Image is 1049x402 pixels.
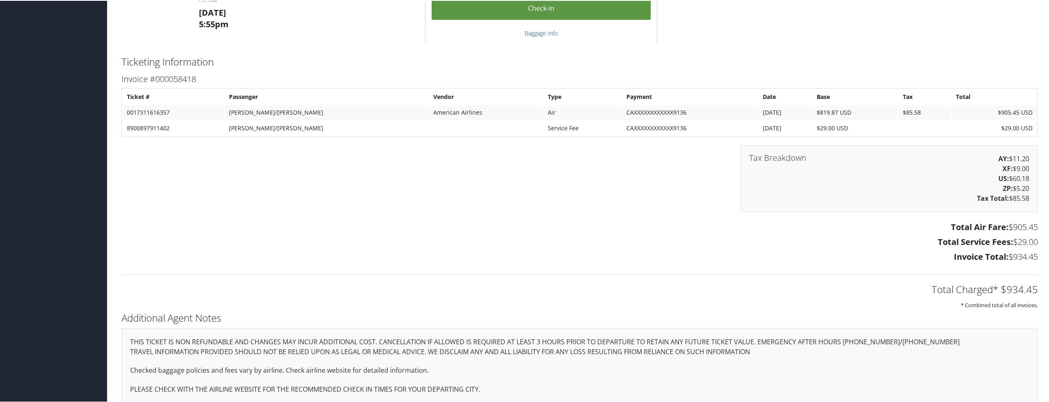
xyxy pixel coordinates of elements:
th: Vendor [429,89,543,103]
td: 0017311616357 [123,104,224,119]
td: $819.87 USD [813,104,897,119]
small: * Combined total of all invoices. [961,301,1038,308]
td: $29.00 USD [952,120,1037,135]
div: $11.20 $9.00 $60.18 $5.20 $85.58 [741,144,1038,211]
strong: AY: [998,153,1009,162]
td: Air [544,104,621,119]
td: Service Fee [544,120,621,135]
strong: ZP: [1003,183,1013,192]
h3: Invoice #000058418 [121,73,1038,84]
p: TRAVEL INFORMATION PROVIDED SHOULD NOT BE RELIED UPON AS LEGAL OR MEDICAL ADVICE. WE DISCLAIM ANY... [130,346,1029,357]
h3: $29.00 [121,235,1038,247]
th: Type [544,89,621,103]
td: $905.45 USD [952,104,1037,119]
td: 8900897911402 [123,120,224,135]
h3: $934.45 [121,250,1038,262]
strong: Tax Total: [977,193,1009,202]
strong: 5:55pm [199,18,229,29]
td: American Airlines [429,104,543,119]
td: [PERSON_NAME]/[PERSON_NAME] [225,104,428,119]
th: Base [813,89,897,103]
td: [PERSON_NAME]/[PERSON_NAME] [225,120,428,135]
th: Payment [622,89,758,103]
strong: US: [998,173,1009,182]
td: CAXXXXXXXXXXXX9136 [622,120,758,135]
td: [DATE] [759,104,812,119]
td: [DATE] [759,120,812,135]
h2: Additional Agent Notes [121,310,1038,324]
strong: XF: [1002,163,1013,172]
h3: $905.45 [121,221,1038,232]
td: $85.58 [899,104,951,119]
a: Baggage Info [525,28,558,36]
strong: Invoice Total: [954,250,1009,261]
th: Tax [899,89,951,103]
h2: Total Charged* $934.45 [121,282,1038,296]
h2: Ticketing Information [121,54,1038,68]
th: Ticket # [123,89,224,103]
th: Total [952,89,1037,103]
th: Passenger [225,89,428,103]
td: CAXXXXXXXXXXXX9136 [622,104,758,119]
strong: Total Service Fees: [938,235,1013,247]
p: PLEASE CHECK WITH THE AIRLINE WEBSITE FOR THE RECOMMENDED CHECK IN TIMES FOR YOUR DEPARTING CITY. [130,383,1029,394]
strong: Total Air Fare: [951,221,1009,232]
strong: [DATE] [199,6,226,17]
th: Date [759,89,812,103]
h3: Tax Breakdown [749,153,806,161]
p: Checked baggage policies and fees vary by airline. Check airline website for detailed information. [130,364,1029,375]
td: $29.00 USD [813,120,897,135]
